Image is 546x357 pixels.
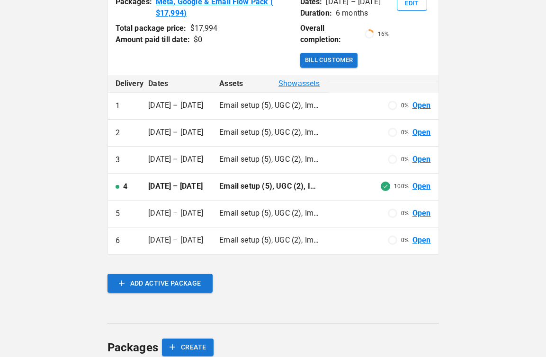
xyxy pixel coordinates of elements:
[412,154,431,165] a: Open
[300,53,358,68] button: Bill Customer
[401,209,409,218] p: 0 %
[412,181,431,192] a: Open
[141,147,212,174] td: [DATE] – [DATE]
[401,101,409,110] p: 0 %
[412,208,431,219] a: Open
[141,200,212,227] td: [DATE] – [DATE]
[116,100,120,112] p: 1
[116,127,120,139] p: 2
[141,93,212,120] td: [DATE] – [DATE]
[194,34,202,45] div: $ 0
[412,235,431,246] a: Open
[219,100,320,111] p: Email setup (5), UGC (2), Image Ad (4), Ad setup (11), Ad campaign optimisation (2)
[190,23,218,34] div: $ 17,994
[401,155,409,164] p: 0 %
[412,127,431,138] a: Open
[278,78,320,89] span: Show assets
[219,154,320,165] p: Email setup (5), UGC (2), Image Ad (4), Ad setup (11), Ad campaign optimisation (2)
[116,34,190,45] p: Amount paid till date:
[107,274,213,293] button: ADD ACTIVE PACKAGE
[300,23,361,45] p: Overall completion:
[141,227,212,254] td: [DATE] – [DATE]
[116,208,120,219] p: 5
[116,23,187,34] p: Total package price:
[123,181,127,192] p: 4
[219,208,320,219] p: Email setup (5), UGC (2), Image Ad (4), Ad setup (11), Ad campaign optimisation (1), Email Newsle...
[219,78,320,89] div: Assets
[108,75,141,93] th: Delivery
[141,174,212,200] td: [DATE] – [DATE]
[401,236,409,244] p: 0 %
[394,182,408,191] p: 100%
[378,30,389,38] p: 16 %
[107,339,158,357] h6: Packages
[141,75,212,93] th: Dates
[162,339,214,356] button: CREATE
[116,154,120,165] p: 3
[141,120,212,147] td: [DATE] – [DATE]
[300,8,332,19] p: Duration:
[219,235,320,246] p: Email setup (5), UGC (2), Image Ad (4), Ad setup (11), Ad campaign optimisation (1), Email Newsle...
[116,235,120,246] p: 6
[219,181,320,192] p: Email setup (5), UGC (2), Image Ad (4), Ad setup (11), Ad campaign optimisation (2)
[401,128,409,137] p: 0 %
[336,8,368,19] p: 6 months
[219,127,320,138] p: Email setup (5), UGC (2), Image Ad (4), Ad setup (11), Ad campaign optimisation (2)
[412,100,431,111] a: Open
